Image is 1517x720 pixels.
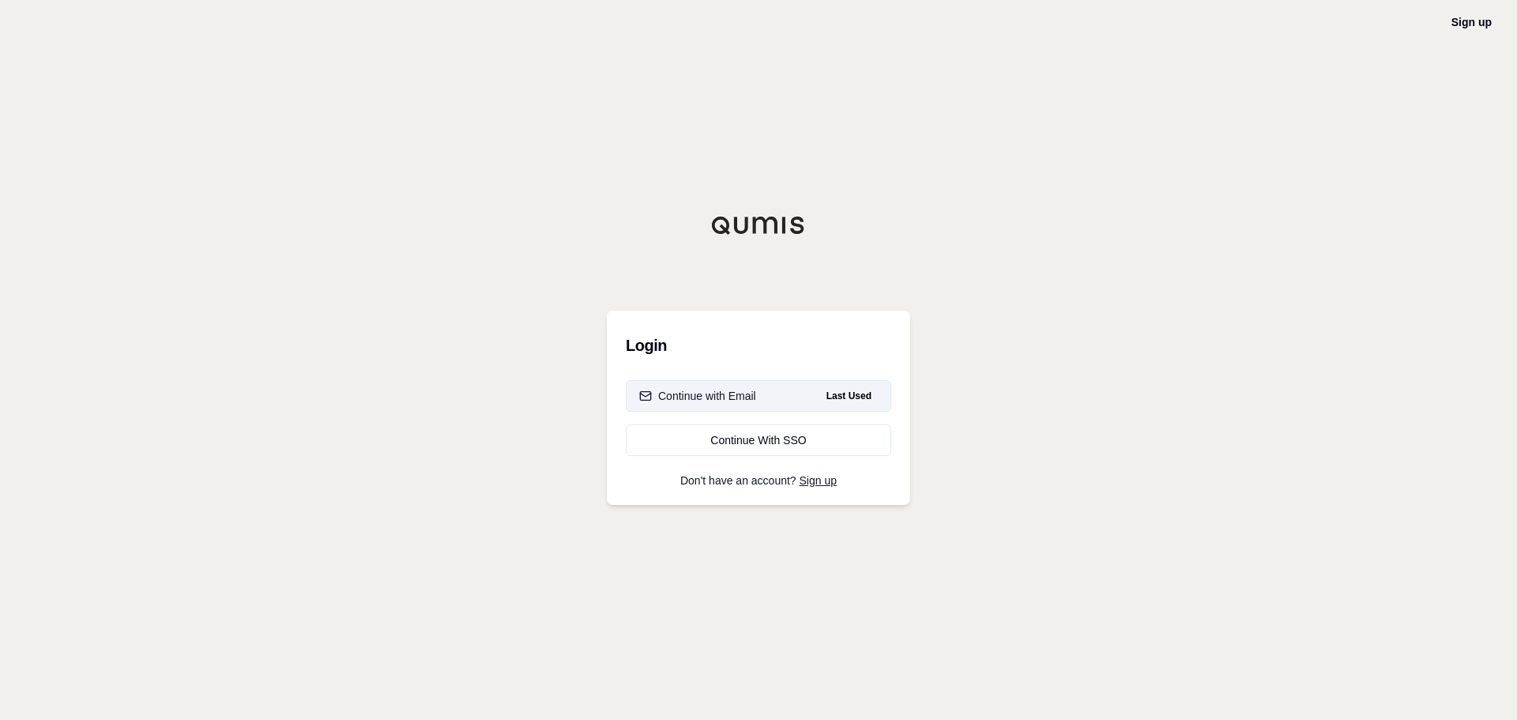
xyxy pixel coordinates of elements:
[800,474,837,487] a: Sign up
[1451,16,1492,28] a: Sign up
[820,386,878,405] span: Last Used
[626,380,891,412] button: Continue with EmailLast Used
[626,475,891,486] p: Don't have an account?
[626,330,891,361] h3: Login
[639,432,878,448] div: Continue With SSO
[626,424,891,456] a: Continue With SSO
[639,388,756,404] div: Continue with Email
[711,216,806,235] img: Qumis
